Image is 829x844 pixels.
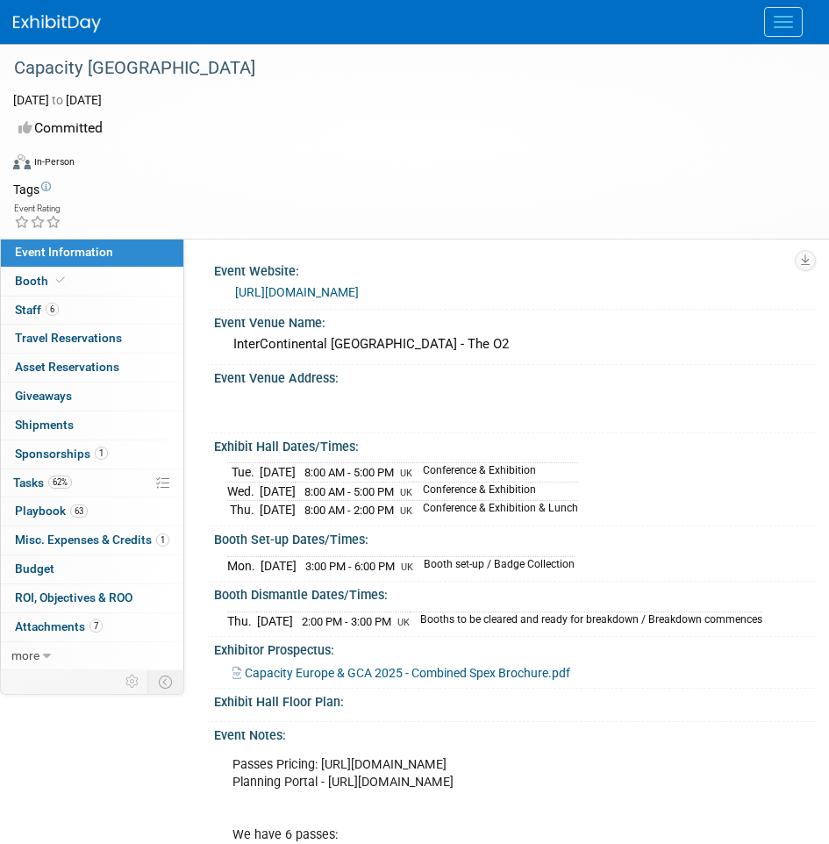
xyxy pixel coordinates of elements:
[214,526,816,548] div: Booth Set-up Dates/Times:
[15,619,103,633] span: Attachments
[260,482,296,501] td: [DATE]
[1,613,183,641] a: Attachments7
[412,482,578,501] td: Conference & Exhibition
[1,411,183,440] a: Shipments
[227,463,260,483] td: Tue.
[33,155,75,168] div: In-Person
[245,666,570,680] span: Capacity Europe & GCA 2025 - Combined Spex Brochure.pdf
[235,285,359,299] a: [URL][DOMAIN_NAME]
[397,617,410,628] span: UK
[15,331,122,345] span: Travel Reservations
[412,463,578,483] td: Conference & Exhibition
[13,476,72,490] span: Tasks
[214,637,816,659] div: Exhibitor Prospectus:
[227,482,260,501] td: Wed.
[1,526,183,554] a: Misc. Expenses & Credits1
[156,533,169,547] span: 1
[400,487,412,498] span: UK
[304,466,394,479] span: 8:00 AM - 5:00 PM
[15,561,54,576] span: Budget
[14,204,61,213] div: Event Rating
[13,152,807,178] div: Event Format
[401,561,413,573] span: UK
[214,582,816,604] div: Booth Dismantle Dates/Times:
[257,612,293,630] td: [DATE]
[227,501,260,519] td: Thu.
[15,504,88,518] span: Playbook
[13,15,101,32] img: ExhibitDay
[13,154,31,168] img: Format-Inperson.png
[11,648,39,662] span: more
[95,447,108,460] span: 1
[118,670,148,693] td: Personalize Event Tab Strip
[400,468,412,479] span: UK
[227,331,803,358] div: InterContinental [GEOGRAPHIC_DATA] - The O2
[214,689,816,711] div: Exhibit Hall Floor Plan:
[214,365,816,387] div: Event Venue Address:
[1,584,183,612] a: ROI, Objectives & ROO
[48,476,72,489] span: 62%
[70,504,88,518] span: 63
[1,268,183,296] a: Booth
[214,310,816,332] div: Event Venue Name:
[1,497,183,526] a: Playbook63
[412,501,578,519] td: Conference & Exhibition & Lunch
[15,360,119,374] span: Asset Reservations
[304,504,394,517] span: 8:00 AM - 2:00 PM
[13,93,102,107] span: [DATE] [DATE]
[8,53,794,84] div: Capacity [GEOGRAPHIC_DATA]
[1,354,183,382] a: Asset Reservations
[413,556,575,575] td: Booth set-up / Badge Collection
[227,612,257,630] td: Thu.
[214,258,816,280] div: Event Website:
[302,615,391,628] span: 2:00 PM - 3:00 PM
[46,303,59,316] span: 6
[15,389,72,403] span: Giveaways
[1,469,183,497] a: Tasks62%
[89,619,103,633] span: 7
[261,556,297,575] td: [DATE]
[1,642,183,670] a: more
[15,245,113,259] span: Event Information
[49,93,66,107] span: to
[227,556,261,575] td: Mon.
[260,501,296,519] td: [DATE]
[148,670,184,693] td: Toggle Event Tabs
[1,383,183,411] a: Giveaways
[305,560,395,573] span: 3:00 PM - 6:00 PM
[13,113,794,144] div: Committed
[1,325,183,353] a: Travel Reservations
[304,485,394,498] span: 8:00 AM - 5:00 PM
[15,447,108,461] span: Sponsorships
[1,297,183,325] a: Staff6
[764,7,803,37] button: Menu
[15,274,68,288] span: Booth
[15,418,74,432] span: Shipments
[1,555,183,583] a: Budget
[1,239,183,267] a: Event Information
[400,505,412,517] span: UK
[260,463,296,483] td: [DATE]
[15,590,132,604] span: ROI, Objectives & ROO
[15,303,59,317] span: Staff
[214,722,816,744] div: Event Notes:
[214,433,816,455] div: Exhibit Hall Dates/Times:
[56,275,65,285] i: Booth reservation complete
[1,440,183,468] a: Sponsorships1
[15,533,169,547] span: Misc. Expenses & Credits
[410,612,762,630] td: Booths to be cleared and ready for breakdown / Breakdown commences
[13,181,51,198] td: Tags
[232,666,570,680] a: Capacity Europe & GCA 2025 - Combined Spex Brochure.pdf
